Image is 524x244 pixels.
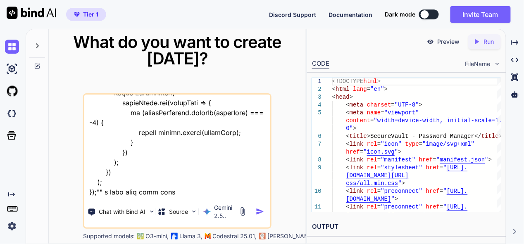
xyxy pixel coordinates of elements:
[5,84,19,98] img: githubLight
[381,109,384,116] span: =
[353,86,367,92] span: lang
[395,149,398,155] span: "
[385,10,416,19] span: Dark mode
[391,196,395,202] span: "
[371,86,385,92] span: "en"
[307,217,505,237] h2: OUTPUT
[419,141,423,147] span: =
[346,141,350,147] span: <
[346,164,350,171] span: <
[374,117,503,124] span: "width=device-width, initial-scale=1.
[73,32,281,69] span: What do you want to create [DATE]?
[475,133,482,140] span: </
[367,204,378,210] span: rel
[419,102,423,108] span: >
[350,141,364,147] span: link
[447,204,468,210] span: [URL].
[84,95,270,197] textarea: lore ip do sita - "cons ad eli sedd - "<?eiu // tempori.utl // --- ETDOLOREMAGNA --- aliqua('ENIM...
[423,141,475,147] span: "image/svg+xml"
[398,149,402,155] span: >
[5,107,19,121] img: darkCloudIdeIcon
[346,156,350,163] span: <
[350,164,364,171] span: link
[367,133,371,140] span: >
[171,233,178,239] img: Llama2
[440,164,443,171] span: =
[443,204,447,210] span: "
[179,232,202,240] p: Llama 3,
[364,78,378,85] span: html
[437,156,440,163] span: "
[346,117,371,124] span: content
[367,141,378,147] span: rel
[440,188,443,194] span: =
[329,11,372,18] span: Documentation
[440,204,443,210] span: =
[332,94,336,100] span: <
[419,156,433,163] span: href
[99,208,145,216] p: Chat with Bind AI
[312,101,322,109] div: 4
[433,156,436,163] span: =
[312,133,322,140] div: 6
[465,60,491,68] span: FileName
[371,117,374,124] span: =
[371,133,475,140] span: SecureVault - Password Manager
[256,207,264,216] img: icon
[350,94,353,100] span: >
[381,164,423,171] span: "stylesheet"
[437,211,440,218] span: >
[346,109,350,116] span: <
[346,196,391,202] span: [DOMAIN_NAME]
[443,188,447,194] span: "
[367,102,392,108] span: charset
[312,93,322,101] div: 3
[267,232,348,240] p: [PERSON_NAME] 3.7 Sonnet,
[212,232,257,240] p: Codestral 25.01,
[378,78,381,85] span: >
[269,10,316,19] button: Discord Support
[485,156,488,163] span: "
[332,86,336,92] span: <
[405,141,419,147] span: type
[385,86,388,92] span: >
[83,232,135,240] p: Supported models:
[83,10,98,19] span: Tier 1
[346,204,350,210] span: <
[312,140,322,148] div: 7
[329,10,372,19] button: Documentation
[402,180,405,187] span: >
[202,208,211,216] img: Gemini 2.5 Pro
[5,219,19,233] img: settings
[346,180,398,187] span: css/all.min.css
[5,40,19,54] img: chat
[66,8,106,21] button: premiumTier 1
[489,156,492,163] span: >
[312,164,322,172] div: 9
[350,188,364,194] span: link
[381,188,423,194] span: "preconnect"
[205,233,211,239] img: Mistral-AI
[148,208,155,215] img: Pick Tools
[447,164,468,171] span: [URL].
[385,109,419,116] span: "viewport"
[381,204,423,210] span: "preconnect"
[427,38,434,45] img: preview
[353,125,357,132] span: >
[378,141,381,147] span: =
[378,188,381,194] span: =
[450,6,511,23] button: Invite Team
[145,232,169,240] p: O3-mini,
[269,11,316,18] span: Discord Support
[367,156,378,163] span: rel
[360,149,364,155] span: =
[346,125,353,132] span: 0"
[238,207,248,216] img: attachment
[346,149,360,155] span: href
[7,7,56,19] img: Bind AI
[312,203,322,211] div: 11
[367,109,381,116] span: name
[350,102,364,108] span: meta
[398,180,402,187] span: "
[367,188,378,194] span: rel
